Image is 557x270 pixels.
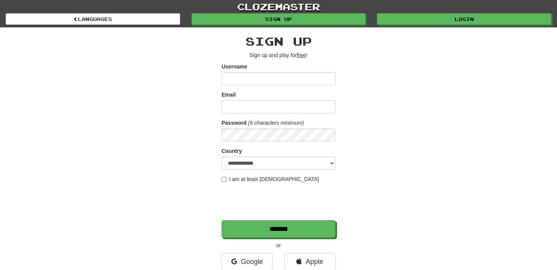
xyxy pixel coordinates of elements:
[297,52,306,58] u: free
[222,241,335,249] p: or
[191,13,366,25] a: Sign up
[222,91,236,98] label: Email
[222,63,247,70] label: Username
[377,13,551,25] a: Login
[222,187,337,216] iframe: reCAPTCHA
[222,119,247,127] label: Password
[222,175,319,183] label: I am at least [DEMOGRAPHIC_DATA]
[222,51,335,59] p: Sign up and play for !
[248,120,304,126] em: (6 characters minimum)
[222,177,226,182] input: I am at least [DEMOGRAPHIC_DATA]
[222,147,242,155] label: Country
[6,13,180,25] a: Languages
[222,35,335,48] h2: Sign up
